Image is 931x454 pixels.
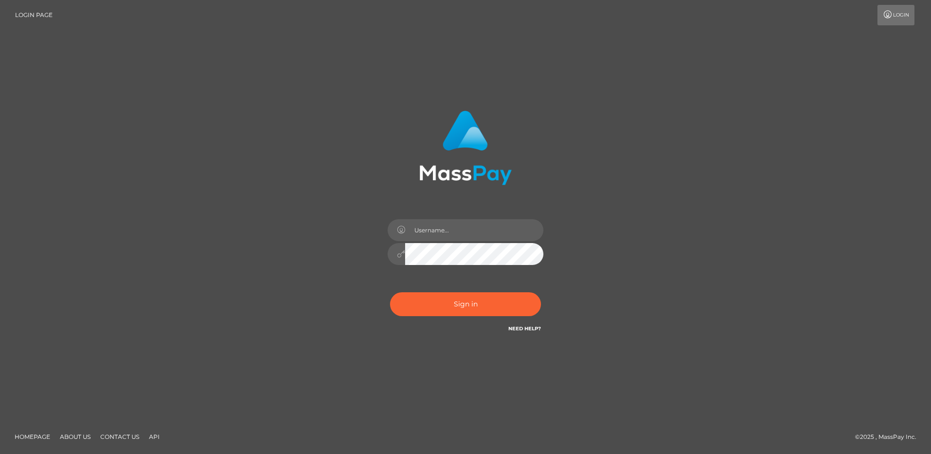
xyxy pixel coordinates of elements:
img: MassPay Login [419,111,512,185]
a: About Us [56,429,94,444]
a: Need Help? [508,325,541,332]
a: Contact Us [96,429,143,444]
input: Username... [405,219,543,241]
a: Login Page [15,5,53,25]
a: Homepage [11,429,54,444]
a: Login [877,5,914,25]
button: Sign in [390,292,541,316]
a: API [145,429,164,444]
div: © 2025 , MassPay Inc. [855,432,924,442]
